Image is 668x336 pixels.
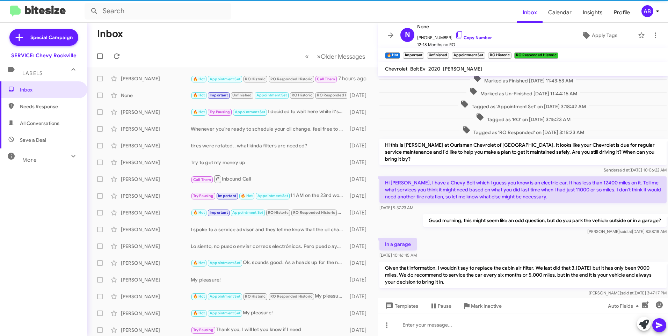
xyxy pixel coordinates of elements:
span: Templates [384,300,418,312]
div: [PERSON_NAME] [121,192,191,199]
div: [PERSON_NAME] [121,75,191,82]
span: Save a Deal [20,137,46,144]
div: Inbound Call [191,74,338,83]
div: [DATE] [347,293,372,300]
div: My pleasure! [191,292,347,300]
span: Profile [608,2,636,23]
div: [DATE] [347,243,372,250]
span: [PERSON_NAME] [443,66,482,72]
small: Important [403,52,424,59]
span: Appointment Set [210,311,240,315]
span: [PERSON_NAME] [DATE] 8:58:18 AM [587,229,667,234]
span: RO Responded Historic [270,294,312,299]
p: Hi [PERSON_NAME], I have a Chevy Bolt which I guess you know is an electric car. It has less than... [379,176,667,203]
span: Try Pausing [210,110,230,114]
button: Next [313,49,369,64]
nav: Page navigation example [301,49,369,64]
div: [PERSON_NAME] [121,293,191,300]
p: Given that information, I wouldn't say to replace the cabin air filter. We last did that 3.[DATE]... [379,262,667,288]
button: Templates [378,300,424,312]
span: Try Pausing [193,328,213,332]
span: Pause [438,300,451,312]
span: Calendar [543,2,577,23]
button: Auto Fields [602,300,647,312]
span: [PERSON_NAME] [DATE] 3:47:17 PM [589,290,667,295]
div: I decided to wait here while it's worked on. They told me to let you know [191,108,347,116]
span: Marked as Finished [DATE] 11:43:53 AM [470,74,576,84]
span: 🔥 Hot [193,294,205,299]
span: Inbox [20,86,79,93]
button: Apply Tags [564,29,634,42]
span: 🔥 Hot [193,110,205,114]
span: 🔥 Hot [193,77,205,81]
span: « [305,52,309,61]
button: AB [636,5,660,17]
span: 🔥 Hot [241,193,253,198]
span: Call Them [317,77,335,81]
span: RO Historic [268,210,289,215]
span: Special Campaign [30,34,73,41]
div: tires were rotated.. what kinda filters are needed? [191,142,347,149]
span: RO Historic [245,77,266,81]
span: Important [210,210,228,215]
span: Older Messages [321,53,365,60]
span: All Conversations [20,120,59,127]
span: Tagged as 'Appointment Set' on [DATE] 3:18:42 AM [458,100,589,110]
span: Tagged as 'RO' on [DATE] 3:15:23 AM [473,113,573,123]
span: RO Responded Historic [293,210,335,215]
span: Marked as Un-Finished [DATE] 11:44:15 AM [466,87,580,97]
span: Labels [22,70,43,76]
span: Sender [DATE] 10:06:22 AM [604,167,667,173]
div: Whenever you’re ready to schedule your oil change, feel free to reach out. I'm here to assist you... [191,125,347,132]
div: Lo siento, no puedo enviar correos electrónicos. Pero puedo ayudarle a programar una cita para el... [191,243,347,250]
span: Apply Tags [592,29,617,42]
div: Inbound Call [191,175,347,183]
div: [DATE] [347,159,372,166]
span: Appointment Set [210,77,240,81]
span: RO Responded Historic [270,77,312,81]
span: Important [210,93,228,97]
a: Inbox [517,2,543,23]
div: [DATE] [347,176,372,183]
div: My apologies, I will update our records. Have a great day! [191,209,347,217]
div: My pleasure! [191,276,347,283]
div: [DATE] [347,109,372,116]
div: 7 hours ago [338,75,372,82]
span: Needs Response [20,103,79,110]
span: Appointment Set [210,261,240,265]
div: [DATE] [347,226,372,233]
span: None [417,22,492,31]
span: RO Historic [292,93,312,97]
div: [DATE] [347,142,372,149]
span: said at [620,229,632,234]
div: [PERSON_NAME] [121,142,191,149]
div: [PERSON_NAME] [121,125,191,132]
span: » [317,52,321,61]
span: More [22,157,37,163]
div: [DATE] [347,125,372,132]
div: [PERSON_NAME] [121,159,191,166]
span: RO Historic [245,294,266,299]
span: Appointment Set [235,110,266,114]
div: Ok, sounds good. As a heads up for the necessary maintenance, my vehicle is around 44k miles so I... [191,259,347,267]
small: Unfinished [427,52,449,59]
div: Try to get my money up [191,159,347,166]
span: 🔥 Hot [193,311,205,315]
span: 🔥 Hot [193,93,205,97]
p: Hi this is [PERSON_NAME] at Ourisman Chevrolet of [GEOGRAPHIC_DATA]. It looks like your Chevrolet... [379,139,667,165]
span: Unfinished [232,93,252,97]
button: Previous [301,49,313,64]
span: Appointment Set [232,210,263,215]
div: [DATE] [347,209,372,216]
a: Special Campaign [9,29,78,46]
span: 12-18 Months no RO [417,41,492,48]
div: [PERSON_NAME] [121,310,191,317]
div: 11 AM on the 23rd works perfectly! I’ve scheduled your appointment for an oil change and maintena... [191,192,347,200]
span: [DATE] 10:46:45 AM [379,253,417,258]
a: Insights [577,2,608,23]
span: Tagged as 'RO Responded' on [DATE] 3:15:23 AM [459,126,587,136]
h1: Inbox [97,28,123,39]
div: [DATE] [347,192,372,199]
span: Appointment Set [257,193,288,198]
